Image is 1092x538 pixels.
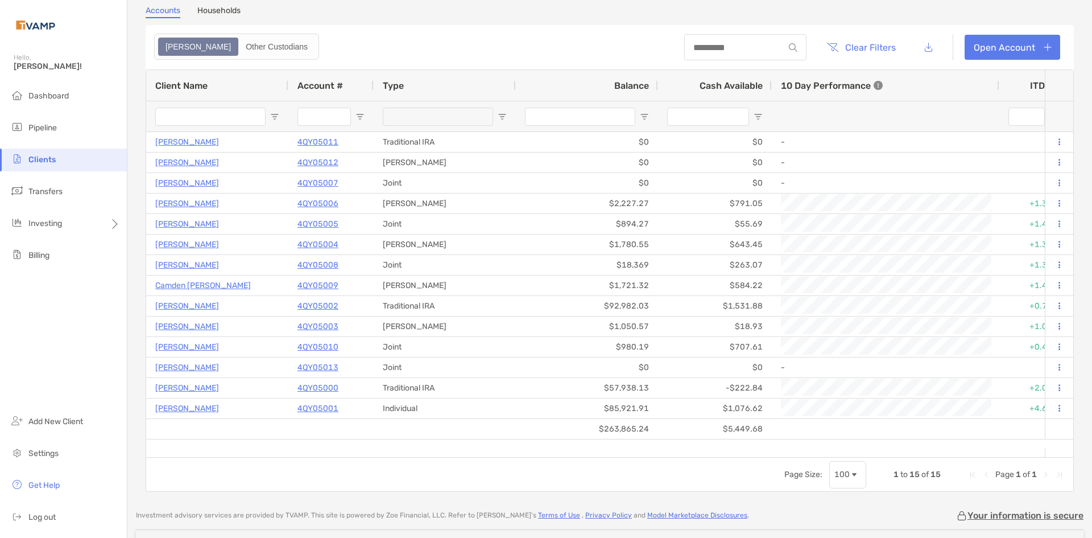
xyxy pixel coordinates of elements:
[999,255,1068,275] div: +1.35%
[999,235,1068,254] div: +1.36%
[297,217,338,231] a: 4QY05005
[516,235,658,254] div: $1,780.55
[658,358,772,377] div: $0
[155,135,219,149] a: [PERSON_NAME]
[930,470,941,479] span: 15
[967,510,1083,521] p: Your information is secure
[155,360,219,375] a: [PERSON_NAME]
[155,299,219,313] a: [PERSON_NAME]
[781,133,990,151] div: -
[658,296,772,316] div: $1,531.88
[1023,470,1030,479] span: of
[614,80,649,91] span: Balance
[1041,470,1050,479] div: Next Page
[538,511,580,519] a: Terms of Use
[1032,470,1037,479] span: 1
[516,399,658,418] div: $85,921.91
[155,278,251,293] a: Camden [PERSON_NAME]
[297,135,338,149] p: 4QY05011
[155,196,219,211] p: [PERSON_NAME]
[197,6,241,18] a: Households
[525,108,635,126] input: Balance Filter Input
[10,478,24,491] img: get-help icon
[155,108,266,126] input: Client Name Filter Input
[297,401,338,416] a: 4QY05001
[658,399,772,418] div: $1,076.62
[28,250,49,260] span: Billing
[658,337,772,357] div: $707.61
[658,419,772,439] div: $5,449.68
[968,470,977,479] div: First Page
[1055,470,1064,479] div: Last Page
[355,112,365,121] button: Open Filter Menu
[374,132,516,152] div: Traditional IRA
[10,88,24,102] img: dashboard icon
[516,337,658,357] div: $980.19
[155,401,219,416] a: [PERSON_NAME]
[374,194,516,213] div: [PERSON_NAME]
[155,381,219,395] a: [PERSON_NAME]
[781,174,990,192] div: -
[921,470,929,479] span: of
[155,258,219,272] p: [PERSON_NAME]
[28,155,56,165] span: Clients
[155,319,219,334] p: [PERSON_NAME]
[297,360,338,375] a: 4QY05013
[10,216,24,229] img: investing icon
[999,173,1068,193] div: 0%
[383,80,404,91] span: Type
[374,214,516,234] div: Joint
[28,449,59,458] span: Settings
[658,194,772,213] div: $791.05
[297,176,338,190] a: 4QY05007
[10,510,24,523] img: logout icon
[155,340,219,354] a: [PERSON_NAME]
[297,237,338,252] p: 4QY05004
[999,214,1068,234] div: +1.49%
[999,276,1068,295] div: +1.41%
[965,35,1060,60] a: Open Account
[297,196,338,211] a: 4QY05006
[658,255,772,275] div: $263.07
[297,155,338,170] p: 4QY05012
[516,317,658,336] div: $1,050.57
[909,470,920,479] span: 15
[999,296,1068,316] div: +0.78%
[900,470,908,479] span: to
[781,153,990,172] div: -
[297,278,338,293] p: 4QY05009
[658,173,772,193] div: $0
[136,511,749,520] p: Investment advisory services are provided by TVAMP . This site is powered by Zoe Financial, LLC. ...
[239,39,314,55] div: Other Custodians
[297,381,338,395] a: 4QY05000
[10,248,24,261] img: billing icon
[270,112,279,121] button: Open Filter Menu
[784,470,822,479] div: Page Size:
[516,132,658,152] div: $0
[516,296,658,316] div: $92,982.03
[297,258,338,272] a: 4QY05008
[14,5,57,46] img: Zoe Logo
[781,70,883,101] div: 10 Day Performance
[297,299,338,313] a: 4QY05002
[159,39,237,55] div: Zoe
[374,337,516,357] div: Joint
[829,461,866,488] div: Page Size
[14,61,120,71] span: [PERSON_NAME]!
[516,194,658,213] div: $2,227.27
[297,108,351,126] input: Account # Filter Input
[658,235,772,254] div: $643.45
[700,80,763,91] span: Cash Available
[999,194,1068,213] div: +1.37%
[155,155,219,170] a: [PERSON_NAME]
